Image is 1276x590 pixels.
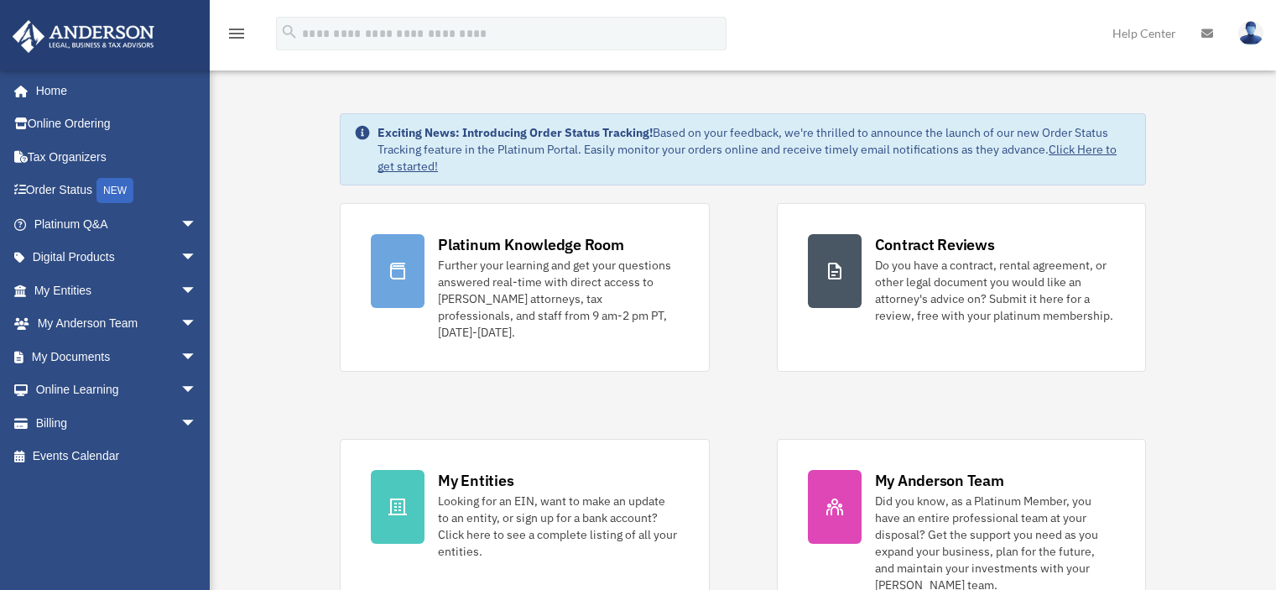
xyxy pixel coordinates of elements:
a: menu [227,29,247,44]
span: arrow_drop_down [180,307,214,342]
a: Online Learningarrow_drop_down [12,373,222,407]
a: Billingarrow_drop_down [12,406,222,440]
strong: Exciting News: Introducing Order Status Tracking! [378,125,653,140]
span: arrow_drop_down [180,241,214,275]
div: Based on your feedback, we're thrilled to announce the launch of our new Order Status Tracking fe... [378,124,1132,175]
a: Platinum Q&Aarrow_drop_down [12,207,222,241]
img: Anderson Advisors Platinum Portal [8,20,159,53]
a: Tax Organizers [12,140,222,174]
a: My Documentsarrow_drop_down [12,340,222,373]
div: Looking for an EIN, want to make an update to an entity, or sign up for a bank account? Click her... [438,493,678,560]
div: My Entities [438,470,513,491]
i: menu [227,23,247,44]
span: arrow_drop_down [180,340,214,374]
div: My Anderson Team [875,470,1004,491]
a: My Entitiesarrow_drop_down [12,274,222,307]
a: Contract Reviews Do you have a contract, rental agreement, or other legal document you would like... [777,203,1146,372]
a: Events Calendar [12,440,222,473]
a: Digital Productsarrow_drop_down [12,241,222,274]
img: User Pic [1238,21,1263,45]
div: Contract Reviews [875,234,995,255]
a: Platinum Knowledge Room Further your learning and get your questions answered real-time with dire... [340,203,709,372]
i: search [280,23,299,41]
a: My Anderson Teamarrow_drop_down [12,307,222,341]
div: Do you have a contract, rental agreement, or other legal document you would like an attorney's ad... [875,257,1115,324]
div: NEW [96,178,133,203]
div: Platinum Knowledge Room [438,234,624,255]
div: Further your learning and get your questions answered real-time with direct access to [PERSON_NAM... [438,257,678,341]
span: arrow_drop_down [180,406,214,441]
a: Online Ordering [12,107,222,141]
span: arrow_drop_down [180,373,214,408]
a: Home [12,74,214,107]
a: Order StatusNEW [12,174,222,208]
a: Click Here to get started! [378,142,1117,174]
span: arrow_drop_down [180,274,214,308]
span: arrow_drop_down [180,207,214,242]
